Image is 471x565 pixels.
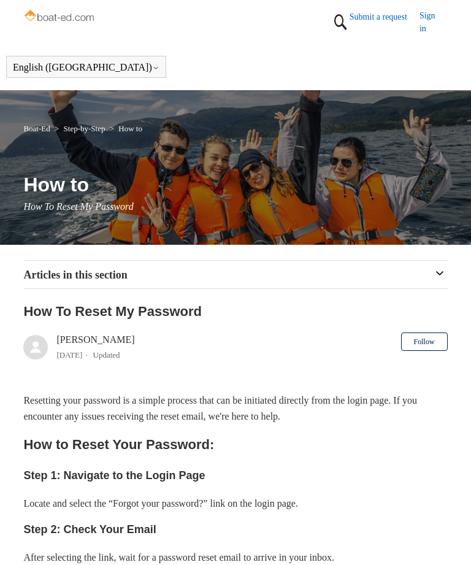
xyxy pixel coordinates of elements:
[331,9,350,35] img: 01HZPCYTXV3JW8MJV9VD7EMK0H
[23,124,50,133] a: Boat-Ed
[392,524,462,556] div: Chat Support
[107,124,142,133] li: How to
[23,301,447,321] h2: How To Reset My Password
[56,350,82,359] time: 03/15/2024, 11:39
[419,9,448,35] a: Sign in
[23,269,127,281] span: Articles in this section
[56,332,134,362] div: [PERSON_NAME]
[23,170,447,199] h1: How to
[52,124,107,133] li: Step-by-Step
[118,124,142,133] a: How to
[23,393,447,424] p: Resetting your password is a simple process that can be initiated directly from the login page. I...
[23,467,447,485] h3: Step 1: Navigate to the Login Page
[23,124,52,133] li: Boat-Ed
[401,332,448,351] button: Follow Article
[23,7,97,26] img: Boat-Ed Help Center home page
[13,62,159,73] button: English ([GEOGRAPHIC_DATA])
[23,434,447,455] h2: How to Reset Your Password:
[23,496,447,512] p: Locate and select the “Forgot your password?” link on the login page.
[64,124,105,133] a: Step-by-Step
[350,10,419,23] a: Submit a request
[93,350,120,359] li: Updated
[23,521,447,539] h3: Step 2: Check Your Email
[23,201,133,212] span: How To Reset My Password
